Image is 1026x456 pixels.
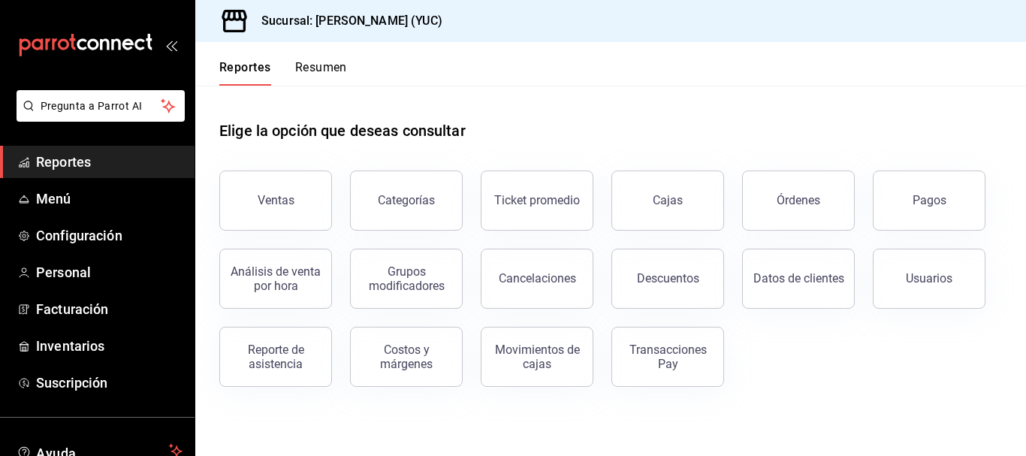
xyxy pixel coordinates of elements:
[249,12,442,30] h3: Sucursal: [PERSON_NAME] (YUC)
[229,264,322,293] div: Análisis de venta por hora
[229,343,322,371] div: Reporte de asistencia
[11,109,185,125] a: Pregunta a Parrot AI
[621,343,714,371] div: Transacciones Pay
[494,193,580,207] div: Ticket promedio
[165,39,177,51] button: open_drawer_menu
[350,249,463,309] button: Grupos modificadores
[350,171,463,231] button: Categorías
[36,336,183,356] span: Inventarios
[219,249,332,309] button: Análisis de venta por hora
[611,171,724,231] a: Cajas
[219,60,347,86] div: navigation tabs
[873,249,985,309] button: Usuarios
[219,327,332,387] button: Reporte de asistencia
[219,119,466,142] h1: Elige la opción que deseas consultar
[219,171,332,231] button: Ventas
[219,60,271,86] button: Reportes
[873,171,985,231] button: Pagos
[481,249,593,309] button: Cancelaciones
[36,152,183,172] span: Reportes
[611,327,724,387] button: Transacciones Pay
[41,98,161,114] span: Pregunta a Parrot AI
[499,271,576,285] div: Cancelaciones
[777,193,820,207] div: Órdenes
[637,271,699,285] div: Descuentos
[360,264,453,293] div: Grupos modificadores
[17,90,185,122] button: Pregunta a Parrot AI
[611,249,724,309] button: Descuentos
[36,225,183,246] span: Configuración
[481,327,593,387] button: Movimientos de cajas
[753,271,844,285] div: Datos de clientes
[360,343,453,371] div: Costos y márgenes
[36,189,183,209] span: Menú
[36,299,183,319] span: Facturación
[481,171,593,231] button: Ticket promedio
[906,271,952,285] div: Usuarios
[258,193,294,207] div: Ventas
[490,343,584,371] div: Movimientos de cajas
[350,327,463,387] button: Costos y márgenes
[742,249,855,309] button: Datos de clientes
[653,192,683,210] div: Cajas
[742,171,855,231] button: Órdenes
[913,193,946,207] div: Pagos
[36,262,183,282] span: Personal
[378,193,435,207] div: Categorías
[295,60,347,86] button: Resumen
[36,373,183,393] span: Suscripción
